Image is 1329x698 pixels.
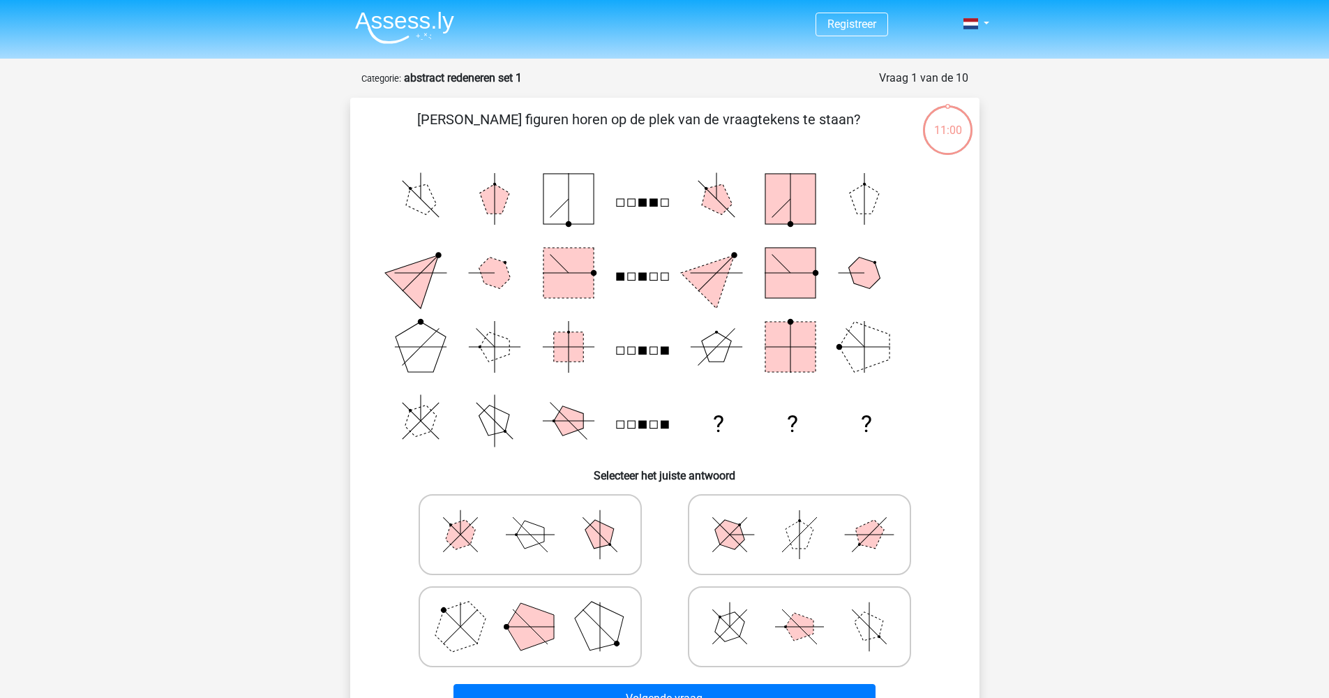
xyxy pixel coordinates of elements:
[712,410,723,438] text: ?
[861,410,872,438] text: ?
[879,70,968,87] div: Vraag 1 van de 10
[786,410,797,438] text: ?
[373,458,957,482] h6: Selecteer het juiste antwoord
[404,71,522,84] strong: abstract redeneren set 1
[355,11,454,44] img: Assessly
[922,104,974,139] div: 11:00
[361,73,401,84] small: Categorie:
[373,109,905,151] p: [PERSON_NAME] figuren horen op de plek van de vraagtekens te staan?
[827,17,876,31] a: Registreer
